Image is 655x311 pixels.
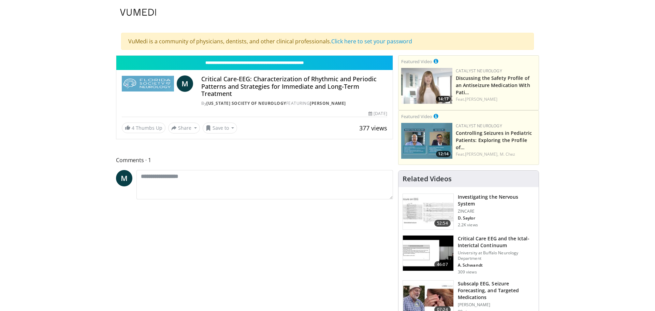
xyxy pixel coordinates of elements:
h3: Discussing the Safety Profile of an Antiseizure Medication With Patients and Caregivers [456,74,536,96]
a: M [177,75,193,92]
a: Catalyst Neurology [456,123,502,129]
span: 377 views [359,124,387,132]
a: [PERSON_NAME] [310,100,346,106]
a: 14:17 [401,68,452,104]
div: [DATE] [368,111,387,117]
img: VuMedi Logo [120,9,156,16]
a: 4 Thumbs Up [122,123,165,133]
a: 12:14 [401,123,452,159]
span: 14:17 [436,96,451,102]
a: This is paid for by Catalyst Neurology [434,112,438,120]
a: Controlling Seizures in Pediatric Patients: Exploring the Profile of… [456,130,532,151]
img: c23d0a25-a0b6-49e6-ba12-869cdc8b250a.png.150x105_q85_crop-smart_upscale.jpg [401,68,452,104]
a: 52:54 Investigating the Nervous System ZINCARE D. Saylor 2.2K views [403,194,535,230]
a: Catalyst Neurology [456,68,502,74]
p: [PERSON_NAME] [458,302,535,308]
div: VuMedi is a community of physicians, dentists, and other clinical professionals. [121,33,534,50]
a: [PERSON_NAME] [465,96,497,102]
img: 5e01731b-4d4e-47f8-b775-0c1d7f1e3c52.png.150x105_q85_crop-smart_upscale.jpg [401,123,452,159]
h3: Subscalp EEG, Seizure Forecasting, and Targeted Medications [458,280,535,301]
a: Click here to set your password [331,38,412,45]
a: 46:07 Critical Care EEG and the Ictal-Interictal Continuum University at Buffalo Neurology Depart... [403,235,535,275]
small: Featured Video [401,113,432,119]
h3: Investigating the Nervous System [458,194,535,207]
p: University at Buffalo Neurology Department [458,250,535,261]
h4: Critical Care-EEG: Characterization of Rhythmic and Periodic Patterns and Strategies for Immediat... [201,75,387,98]
img: Florida Society of Neurology [122,75,174,92]
img: 4acae122-ae14-4919-bc47-0ae66b170ef0.150x105_q85_crop-smart_upscale.jpg [403,194,453,229]
a: M. Chez [500,151,515,157]
h3: Controlling Seizures in Pediatric Patients: Exploring the Profile of an Antiseizure Medication [456,129,536,151]
span: Comments 1 [116,156,393,165]
p: ZINCARE [458,209,535,214]
p: Amanda Schwandt [458,263,535,268]
h3: Critical Care EEG and the Ictal-Interictal Continuum [458,235,535,249]
p: Deanna Saylor [458,215,535,221]
h4: Related Videos [403,175,452,183]
button: Share [168,123,200,133]
small: Featured Video [401,58,432,65]
a: This is paid for by Catalyst Neurology [434,57,438,65]
a: Discussing the Safety Profile of an Antiseizure Medication With Pati… [456,75,530,96]
div: Feat. [456,151,536,157]
button: Save to [203,123,237,133]
div: By FEATURING [201,100,387,107]
a: M [116,170,132,186]
span: 46:07 [434,261,451,268]
a: [PERSON_NAME], [465,151,498,157]
p: 309 views [458,269,477,275]
span: 12:14 [436,151,451,157]
a: [US_STATE] Society of Neurology [206,100,286,106]
div: Feat. [456,96,536,102]
img: a5d5675c-9244-43ba-941e-9945d360acc0.150x105_q85_crop-smart_upscale.jpg [403,236,453,271]
span: 4 [132,125,134,131]
span: 52:54 [434,220,451,227]
p: 2.2K views [458,222,478,228]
